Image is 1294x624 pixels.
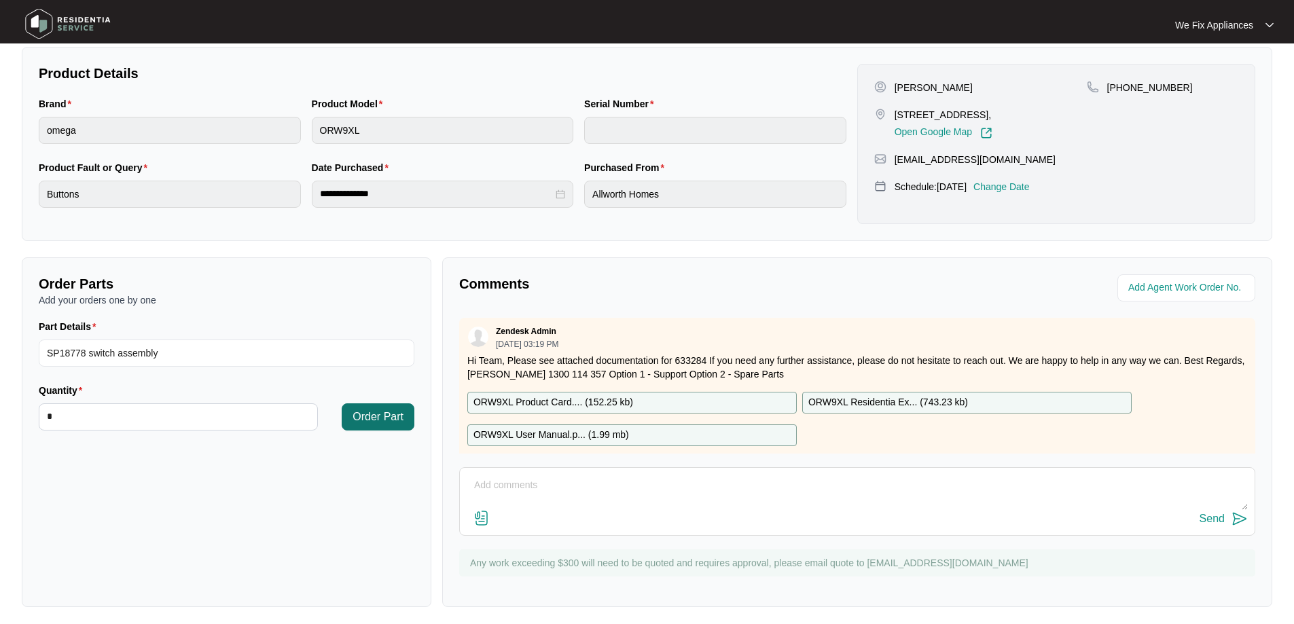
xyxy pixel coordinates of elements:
p: Add your orders one by one [39,293,414,307]
span: Order Part [353,409,403,425]
img: map-pin [874,180,886,192]
p: Change Date [973,180,1030,194]
img: file-attachment-doc.svg [473,510,490,526]
button: Order Part [342,403,414,430]
img: residentia service logo [20,3,115,44]
p: Zendesk Admin [496,326,556,337]
input: Date Purchased [320,187,554,201]
p: Hi Team, Please see attached documentation for 633284 If you need any further assistance, please ... [467,354,1247,381]
img: map-pin [874,108,886,120]
p: Comments [459,274,848,293]
p: Any work exceeding $300 will need to be quoted and requires approval, please email quote to [EMAI... [470,556,1248,570]
p: [PERSON_NAME] [895,81,973,94]
input: Brand [39,117,301,144]
img: dropdown arrow [1265,22,1274,29]
p: [EMAIL_ADDRESS][DOMAIN_NAME] [895,153,1056,166]
p: We Fix Appliances [1175,18,1253,32]
input: Purchased From [584,181,846,208]
input: Product Model [312,117,574,144]
p: ORW9XL Residentia Ex... ( 743.23 kb ) [808,395,968,410]
label: Brand [39,97,77,111]
input: Serial Number [584,117,846,144]
input: Quantity [39,404,317,430]
a: Open Google Map [895,127,992,139]
p: [DATE] 03:19 PM [496,340,558,348]
p: ORW9XL Product Card.... ( 152.25 kb ) [473,395,633,410]
label: Product Fault or Query [39,161,153,175]
label: Part Details [39,320,102,333]
p: Order Parts [39,274,414,293]
img: user-pin [874,81,886,93]
input: Part Details [39,339,414,367]
button: Send [1200,510,1248,528]
label: Purchased From [584,161,670,175]
p: Product Details [39,64,846,83]
label: Serial Number [584,97,659,111]
label: Date Purchased [312,161,394,175]
p: [PHONE_NUMBER] [1107,81,1193,94]
label: Quantity [39,384,88,397]
img: map-pin [874,153,886,165]
img: map-pin [1087,81,1099,93]
div: Send [1200,513,1225,525]
img: Link-External [980,127,992,139]
label: Product Model [312,97,389,111]
p: Schedule: [DATE] [895,180,967,194]
input: Product Fault or Query [39,181,301,208]
p: ORW9XL User Manual.p... ( 1.99 mb ) [473,428,629,443]
img: user.svg [468,327,488,347]
input: Add Agent Work Order No. [1128,280,1247,296]
p: [STREET_ADDRESS], [895,108,992,122]
img: send-icon.svg [1232,511,1248,527]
